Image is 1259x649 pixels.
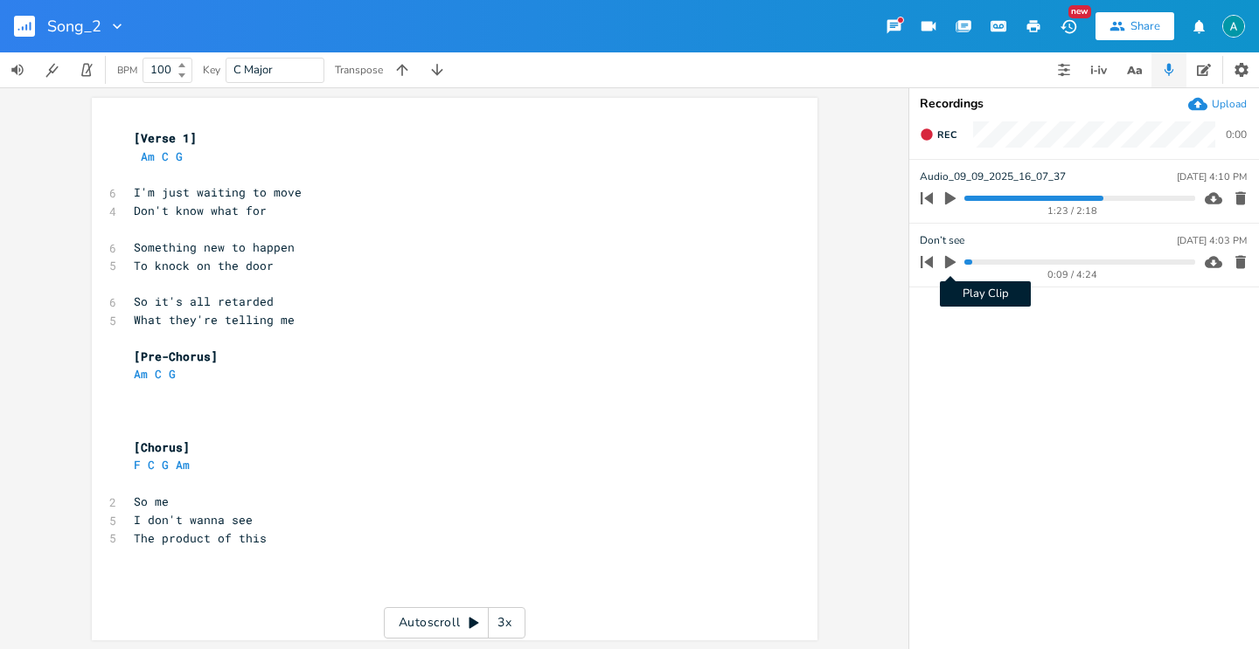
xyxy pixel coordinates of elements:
[134,312,295,328] span: What they're telling me
[1226,129,1247,140] div: 0:00
[1188,94,1247,114] button: Upload
[134,366,148,382] span: Am
[47,18,101,34] span: Song_2
[1177,172,1247,182] div: [DATE] 4:10 PM
[1068,5,1091,18] div: New
[134,512,253,528] span: I don't wanna see
[920,232,964,249] span: Don’t see
[162,148,169,164] span: C
[134,530,267,546] span: The product of this
[162,457,169,473] span: G
[913,121,963,148] button: Rec
[937,128,956,142] span: Rec
[489,607,520,639] div: 3x
[117,66,137,75] div: BPM
[134,293,274,309] span: So it's all retarded
[1130,18,1160,34] div: Share
[950,270,1195,280] div: 0:09 / 4:24
[1177,236,1247,245] div: [DATE] 4:03 PM
[134,349,218,364] span: [Pre-Chorus]
[134,239,295,255] span: Something new to happen
[950,206,1195,216] div: 1:23 / 2:18
[134,130,197,146] span: [Verse 1]
[920,98,1249,110] div: Recordings
[169,366,176,382] span: G
[155,366,162,382] span: C
[335,65,383,75] div: Transpose
[1051,10,1086,42] button: New
[384,607,525,639] div: Autoscroll
[1096,12,1174,40] button: Share
[134,457,141,473] span: F
[134,203,267,218] span: Don't know what for
[176,457,190,473] span: Am
[134,439,190,455] span: [Chorus]
[176,148,183,164] span: G
[134,258,274,273] span: To knock on the door
[134,494,169,509] span: So me
[1212,97,1247,111] div: Upload
[203,65,220,75] div: Key
[939,248,962,276] button: Play Clip
[134,184,302,200] span: I'm just waiting to move
[148,457,155,473] span: C
[233,62,273,78] span: C Major
[920,169,1066,185] span: Audio_09_09_2025_16_07_37
[1222,15,1245,38] img: Alex
[141,148,155,164] span: Am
